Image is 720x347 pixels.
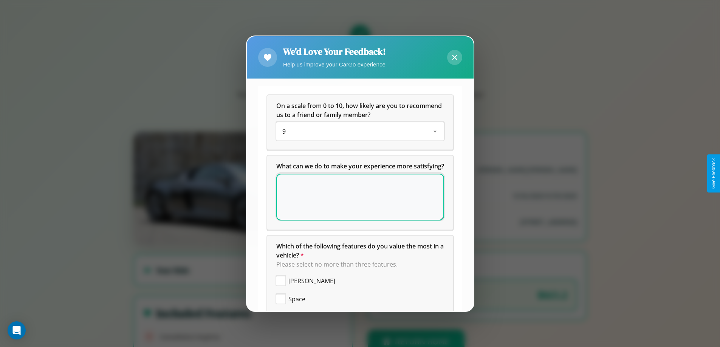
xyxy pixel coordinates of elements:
h2: We'd Love Your Feedback! [283,45,386,58]
h5: On a scale from 0 to 10, how likely are you to recommend us to a friend or family member? [276,101,444,119]
div: On a scale from 0 to 10, how likely are you to recommend us to a friend or family member? [276,122,444,140]
div: On a scale from 0 to 10, how likely are you to recommend us to a friend or family member? [267,95,453,150]
span: Which of the following features do you value the most in a vehicle? [276,242,445,259]
div: Give Feedback [711,158,716,189]
span: Space [288,295,305,304]
span: 9 [282,127,286,136]
span: [PERSON_NAME] [288,276,335,285]
p: Help us improve your CarGo experience [283,59,386,69]
span: On a scale from 0 to 10, how likely are you to recommend us to a friend or family member? [276,102,443,119]
span: Please select no more than three features. [276,260,398,268]
div: Open Intercom Messenger [8,321,26,339]
span: What can we do to make your experience more satisfying? [276,162,444,170]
